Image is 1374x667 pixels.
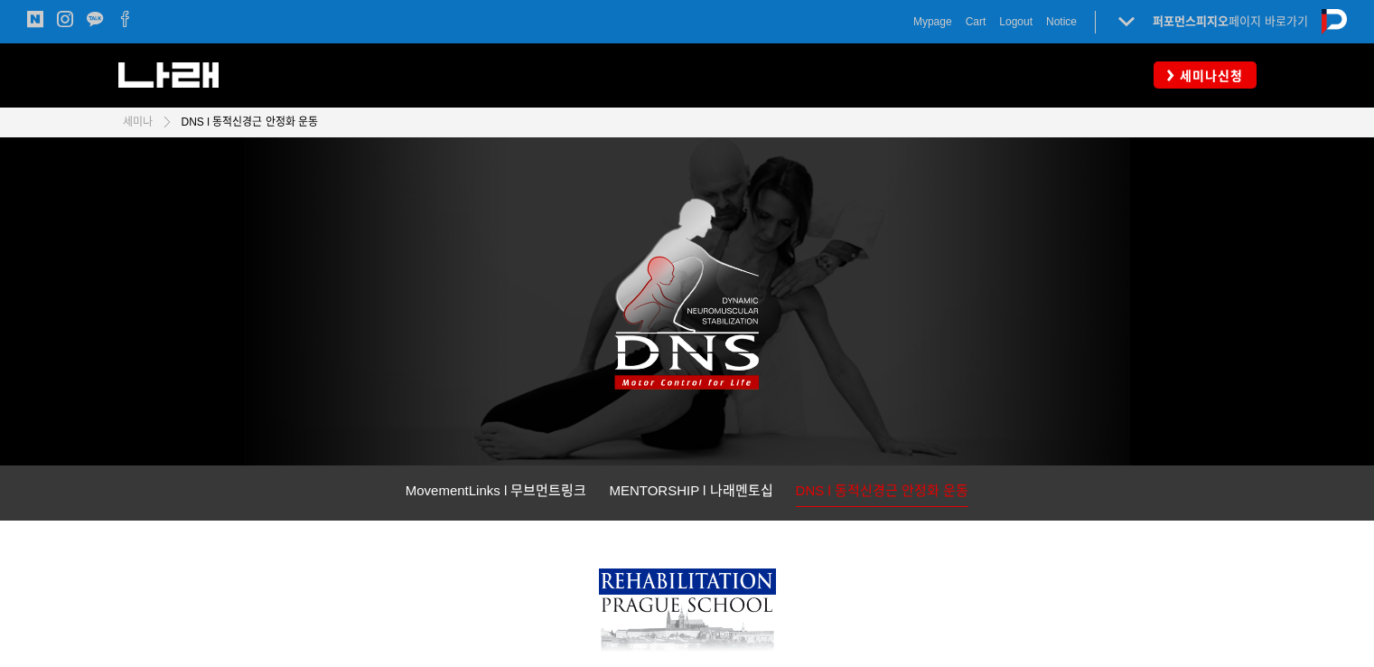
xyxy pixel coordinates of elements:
a: 퍼포먼스피지오페이지 바로가기 [1153,14,1308,28]
a: DNS l 동적신경근 안정화 운동 [173,113,318,131]
a: MENTORSHIP l 나래멘토십 [609,479,772,507]
a: Cart [966,13,986,31]
strong: 퍼포먼스피지오 [1153,14,1229,28]
a: Logout [999,13,1033,31]
a: Mypage [913,13,952,31]
a: Notice [1046,13,1077,31]
span: MENTORSHIP l 나래멘토십 [609,483,772,498]
span: 세미나 [123,116,153,128]
a: 세미나신청 [1154,61,1257,88]
img: 7bd3899b73cc6.png [599,568,776,662]
span: DNS l 동적신경근 안정화 운동 [796,483,969,498]
span: DNS l 동적신경근 안정화 운동 [182,116,318,128]
span: MovementLinks l 무브먼트링크 [406,483,587,498]
span: 세미나신청 [1174,67,1243,85]
a: 세미나 [123,113,153,131]
a: DNS l 동적신경근 안정화 운동 [796,479,969,508]
a: MovementLinks l 무브먼트링크 [406,479,587,507]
